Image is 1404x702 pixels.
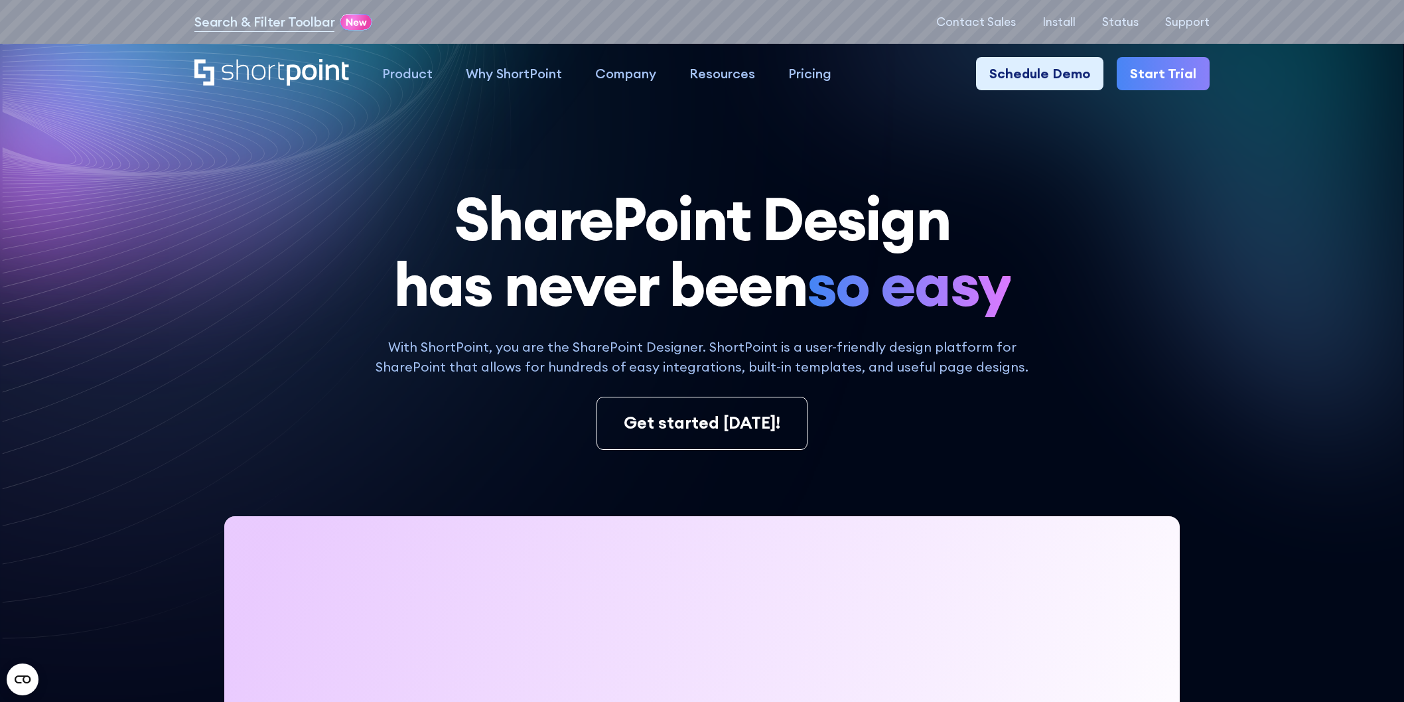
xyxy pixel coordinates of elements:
[595,64,656,84] div: Company
[976,57,1103,90] a: Schedule Demo
[7,664,38,695] button: Open CMP widget
[449,57,579,90] a: Why ShortPoint
[624,411,780,436] div: Get started [DATE]!
[579,57,673,90] a: Company
[194,12,334,32] a: Search & Filter Toolbar
[1117,57,1210,90] a: Start Trial
[807,251,1011,317] span: so easy
[936,15,1016,29] a: Contact Sales
[689,64,755,84] div: Resources
[382,64,433,84] div: Product
[772,57,848,90] a: Pricing
[1166,549,1404,702] div: Widget de chat
[1042,15,1076,29] a: Install
[788,64,831,84] div: Pricing
[673,57,772,90] a: Resources
[194,186,1210,317] h1: SharePoint Design has never been
[366,57,449,90] a: Product
[597,397,807,450] a: Get started [DATE]!
[466,64,562,84] div: Why ShortPoint
[1102,15,1139,29] a: Status
[1165,15,1210,29] a: Support
[366,337,1038,377] p: With ShortPoint, you are the SharePoint Designer. ShortPoint is a user-friendly design platform f...
[194,59,349,88] a: Home
[1166,549,1404,702] iframe: Chat Widget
